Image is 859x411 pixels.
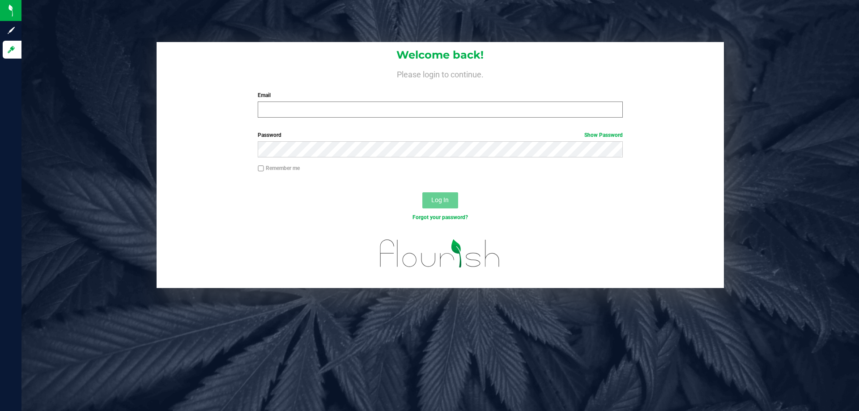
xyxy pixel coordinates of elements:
[584,132,623,138] a: Show Password
[412,214,468,220] a: Forgot your password?
[258,132,281,138] span: Password
[7,45,16,54] inline-svg: Log in
[157,49,724,61] h1: Welcome back!
[258,91,622,99] label: Email
[157,68,724,79] h4: Please login to continue.
[7,26,16,35] inline-svg: Sign up
[422,192,458,208] button: Log In
[431,196,449,203] span: Log In
[258,165,264,172] input: Remember me
[369,231,511,276] img: flourish_logo.svg
[258,164,300,172] label: Remember me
